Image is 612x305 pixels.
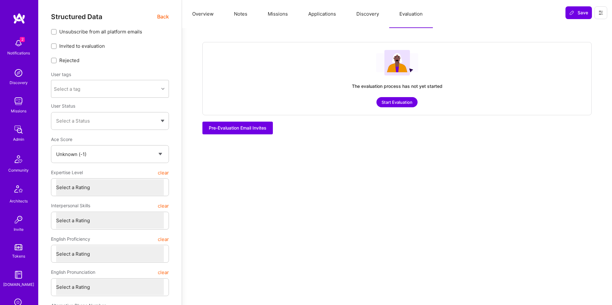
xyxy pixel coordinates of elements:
span: 2 [20,37,25,42]
img: tokens [15,244,22,250]
img: teamwork [12,95,25,108]
div: Tokens [12,253,25,259]
div: Admin [13,136,24,143]
label: User tags [51,71,71,77]
img: logo [13,13,25,24]
img: caret [161,120,164,122]
img: Invite [12,213,25,226]
span: User Status [51,103,75,109]
span: English Pronunciation [51,266,95,278]
div: Invite [14,226,24,233]
span: Interpersonal Skills [51,200,90,211]
span: Rejected [59,57,79,64]
span: Invited to evaluation [59,43,105,49]
span: Select a Status [56,118,90,124]
span: English Proficiency [51,233,90,245]
img: guide book [12,268,25,281]
div: Select a tag [54,86,80,92]
div: Discovery [10,79,28,86]
img: discovery [12,67,25,79]
div: The evaluation process has not yet started [352,83,442,89]
div: Missions [11,108,26,114]
i: icon Chevron [161,87,164,90]
img: Community [11,152,26,167]
img: admin teamwork [12,123,25,136]
span: Save [569,10,588,16]
span: Unsubscribe from all platform emails [59,28,142,35]
button: Save [565,6,592,19]
span: Ace Score [51,137,72,142]
div: Community [8,167,29,174]
img: bell [12,37,25,50]
button: clear [158,266,169,278]
button: clear [158,233,169,245]
div: Architects [10,198,28,204]
span: Back [157,13,169,21]
span: Pre-Evaluation Email Invites [209,125,266,131]
button: Pre-Evaluation Email Invites [202,122,273,134]
button: clear [158,167,169,178]
img: Architects [11,182,26,198]
div: [DOMAIN_NAME] [3,281,34,288]
span: Structured Data [51,13,102,21]
div: Notifications [7,50,30,56]
button: clear [158,200,169,211]
span: Expertise Level [51,167,83,178]
button: Start Evaluation [376,97,418,107]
